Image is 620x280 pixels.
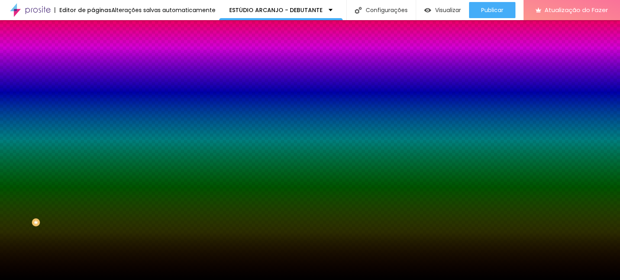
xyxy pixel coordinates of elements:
font: ESTÚDIO ARCANJO - DEBUTANTE [229,6,323,14]
img: view-1.svg [424,7,431,14]
font: Alterações salvas automaticamente [111,6,216,14]
img: Ícone [355,7,362,14]
font: Editor de páginas [59,6,111,14]
button: Publicar [469,2,515,18]
font: Atualização do Fazer [545,6,608,14]
font: Visualizar [435,6,461,14]
font: Configurações [366,6,408,14]
button: Visualizar [416,2,469,18]
font: Publicar [481,6,503,14]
